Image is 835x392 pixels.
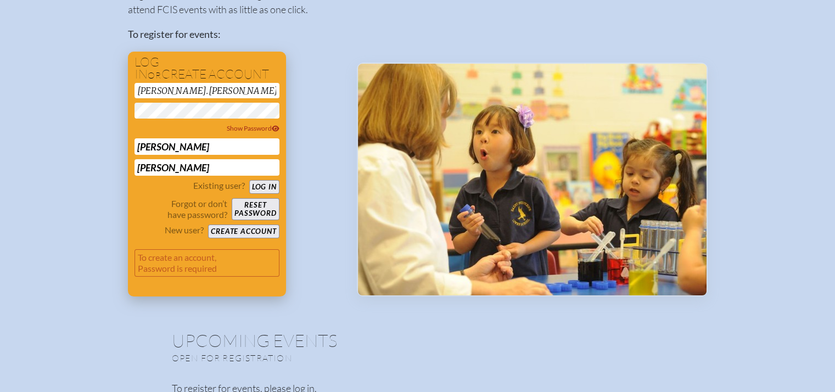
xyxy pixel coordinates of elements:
[128,27,339,42] p: To register for events:
[193,180,245,191] p: Existing user?
[135,198,228,220] p: Forgot or don’t have password?
[172,352,462,363] p: Open for registration
[135,83,279,98] input: Email
[172,332,664,349] h1: Upcoming Events
[135,159,279,176] input: Last Name
[148,70,161,81] span: or
[208,225,279,238] button: Create account
[358,64,707,295] img: Events
[165,225,204,236] p: New user?
[249,180,279,194] button: Log in
[227,124,279,132] span: Show Password
[135,138,279,155] input: First Name
[232,198,279,220] button: Resetpassword
[135,56,279,81] h1: Log in create account
[135,249,279,277] p: To create an account, Password is required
